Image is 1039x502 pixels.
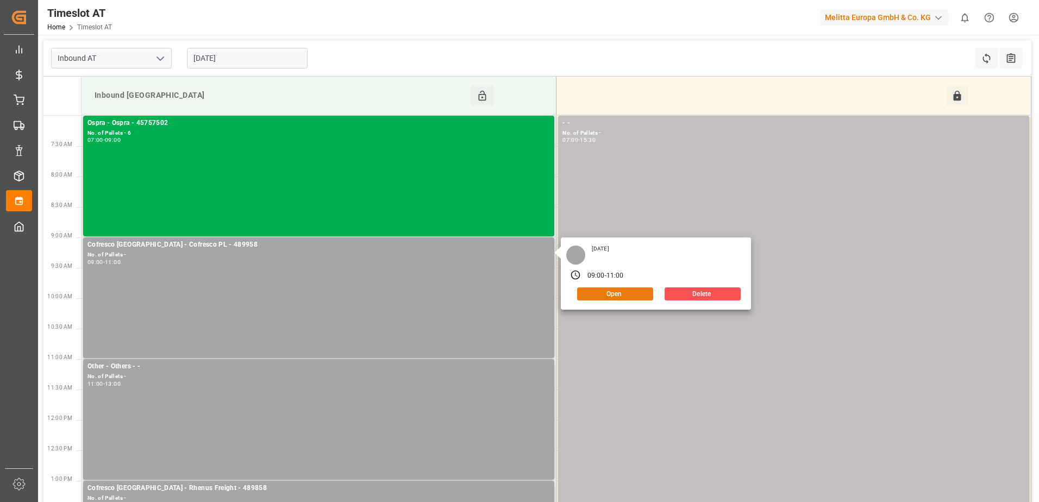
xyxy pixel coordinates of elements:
div: - [103,260,105,265]
span: 8:30 AM [51,202,72,208]
div: 13:00 [105,381,121,386]
div: Timeslot AT [47,5,112,21]
input: Type to search/select [51,48,172,68]
div: 07:00 [562,137,578,142]
span: 1:00 PM [51,476,72,482]
div: - [103,137,105,142]
div: No. of Pallets - [562,129,1025,138]
div: Inbound [GEOGRAPHIC_DATA] [90,85,471,106]
span: 7:30 AM [51,141,72,147]
div: 15:30 [580,137,596,142]
span: 12:30 PM [47,445,72,451]
span: 10:00 AM [47,293,72,299]
div: 07:00 [87,137,103,142]
div: No. of Pallets - [87,250,550,260]
span: 9:30 AM [51,263,72,269]
div: 09:00 [587,271,605,281]
div: No. of Pallets - 6 [87,129,550,138]
button: Open [577,287,653,300]
button: open menu [152,50,168,67]
span: 8:00 AM [51,172,72,178]
div: 09:00 [105,137,121,142]
div: Other - Others - - [87,361,550,372]
div: Cofresco [GEOGRAPHIC_DATA] - Cofresco PL - 489958 [87,240,550,250]
a: Home [47,23,65,31]
span: 12:00 PM [47,415,72,421]
button: Help Center [977,5,1002,30]
div: Ospra - Ospra - 45757502 [87,118,550,129]
div: - [605,271,606,281]
div: No. of Pallets - [87,372,550,381]
div: - - [562,118,1025,129]
span: 10:30 AM [47,324,72,330]
div: Cofresco [GEOGRAPHIC_DATA] - Rhenus Freight - 489858 [87,483,550,494]
div: 11:00 [87,381,103,386]
span: 11:30 AM [47,385,72,391]
span: 9:00 AM [51,233,72,239]
div: - [578,137,580,142]
div: - [103,381,105,386]
button: show 0 new notifications [953,5,977,30]
div: 11:00 [105,260,121,265]
div: 11:00 [606,271,624,281]
div: 09:00 [87,260,103,265]
button: Melitta Europa GmbH & Co. KG [821,7,953,28]
button: Delete [665,287,741,300]
span: 11:00 AM [47,354,72,360]
div: Melitta Europa GmbH & Co. KG [821,10,948,26]
div: [DATE] [588,245,613,253]
input: DD-MM-YYYY [187,48,308,68]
